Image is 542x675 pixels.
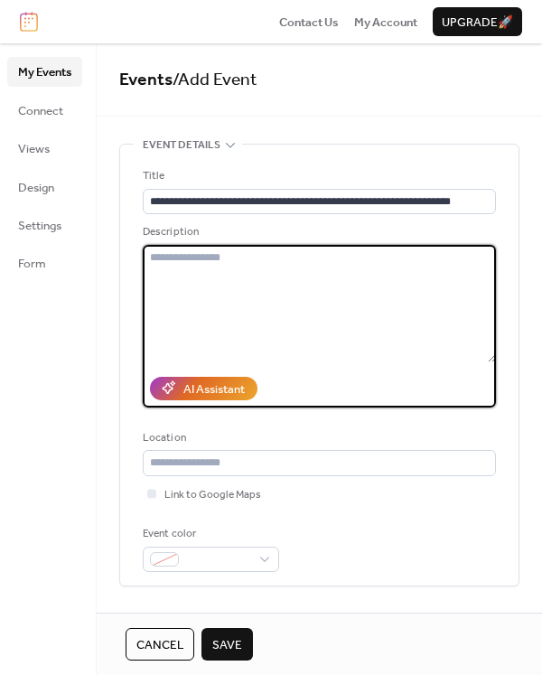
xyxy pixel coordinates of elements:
span: Date and time [143,608,220,626]
a: Events [119,63,173,97]
span: Form [18,255,46,273]
div: AI Assistant [183,380,245,398]
span: / Add Event [173,63,257,97]
span: Cancel [136,636,183,654]
span: My Events [18,63,71,81]
div: Location [143,429,492,447]
div: Event color [143,525,276,543]
button: AI Assistant [150,377,257,400]
span: Contact Us [279,14,339,32]
span: Settings [18,217,61,235]
a: Views [7,134,82,163]
span: My Account [354,14,417,32]
a: My Events [7,57,82,86]
a: My Account [354,13,417,31]
button: Cancel [126,628,194,661]
span: Link to Google Maps [164,486,261,504]
img: logo [20,12,38,32]
span: Connect [18,102,63,120]
a: Connect [7,96,82,125]
a: Form [7,248,82,277]
span: Upgrade 🚀 [442,14,513,32]
div: Description [143,223,492,241]
span: Views [18,140,50,158]
span: Save [212,636,242,654]
button: Upgrade🚀 [433,7,522,36]
div: Title [143,167,492,185]
a: Contact Us [279,13,339,31]
button: Save [201,628,253,661]
span: Event details [143,136,220,155]
a: Settings [7,211,82,239]
span: Design [18,179,54,197]
a: Design [7,173,82,202]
